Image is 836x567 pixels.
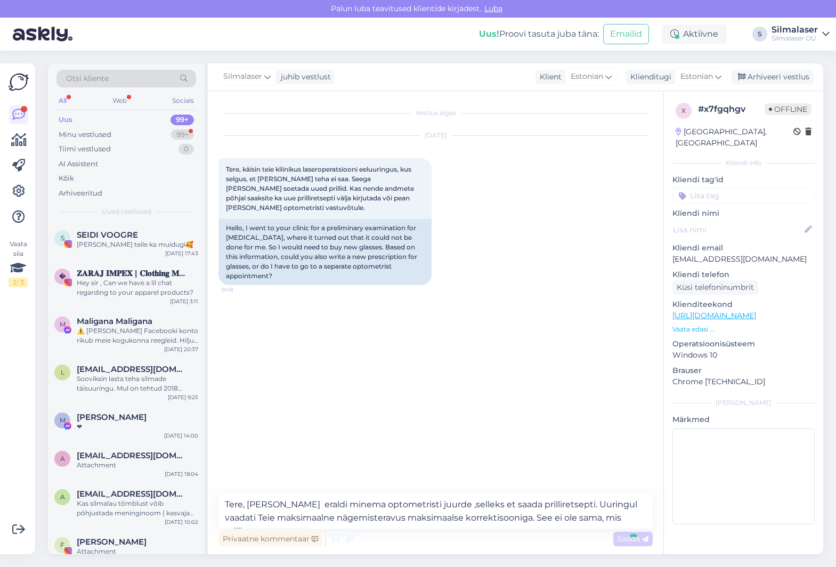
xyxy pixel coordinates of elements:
[77,230,138,240] span: SEIDI VOOGRE
[765,103,811,115] span: Offline
[77,326,198,345] div: ⚠️ [PERSON_NAME] Facebooki konto rikub meie kogukonna reegleid. Hiljuti on meie süsteem saanud ka...
[77,451,188,460] span: amjokelafin@gmail.com
[672,269,815,280] p: Kliendi telefon
[61,234,64,242] span: S
[77,278,198,297] div: Hey sir , Can we have a lil chat regarding to your apparel products?
[681,107,686,115] span: x
[164,345,198,353] div: [DATE] 20:37
[77,240,198,249] div: [PERSON_NAME] teile ka muidugi🥰
[60,320,66,328] span: M
[164,432,198,440] div: [DATE] 14:00
[77,365,188,374] span: lindakolk47@hotmail.com
[672,299,815,310] p: Klienditeekond
[672,242,815,254] p: Kliendi email
[672,414,815,425] p: Märkmed
[178,144,194,155] div: 0
[676,126,793,149] div: [GEOGRAPHIC_DATA], [GEOGRAPHIC_DATA]
[165,518,198,526] div: [DATE] 10:02
[9,278,28,287] div: 2 / 3
[672,174,815,185] p: Kliendi tag'id
[698,103,765,116] div: # x7fgqhgv
[77,547,198,556] div: Attachment
[218,108,653,118] div: Vestlus algas
[171,129,194,140] div: 99+
[9,239,28,287] div: Vaata siia
[772,26,818,34] div: Silmalaser
[77,412,147,422] span: Margot Mõisavald
[60,541,64,549] span: F
[479,29,499,39] b: Uus!
[222,286,262,294] span: 9:48
[752,27,767,42] div: S
[672,280,758,295] div: Küsi telefoninumbrit
[77,499,198,518] div: Kas silmalau tõmblust võib põhjustada meninginoom ( kasvaja silmanarvi piirkonnas)?
[672,376,815,387] p: Chrome [TECHNICAL_ID]
[9,72,29,92] img: Askly Logo
[59,159,98,169] div: AI Assistent
[603,24,649,44] button: Emailid
[672,188,815,204] input: Lisa tag
[61,368,64,376] span: l
[77,422,198,432] div: ❤
[56,94,69,108] div: All
[218,131,653,140] div: [DATE]
[732,70,814,84] div: Arhiveeri vestlus
[168,393,198,401] div: [DATE] 9:25
[277,71,331,83] div: juhib vestlust
[165,249,198,257] div: [DATE] 17:43
[59,188,102,199] div: Arhiveeritud
[77,317,152,326] span: Maligana Maligana
[223,71,262,83] span: Silmalaser
[226,165,416,212] span: Tere, käisin teie kliinikus laseroperatsiooni eeluuringus, kus selgus, et [PERSON_NAME] teha ei s...
[170,297,198,305] div: [DATE] 3:11
[672,311,756,320] a: [URL][DOMAIN_NAME]
[672,254,815,265] p: [EMAIL_ADDRESS][DOMAIN_NAME]
[59,115,72,125] div: Uus
[479,28,599,40] div: Proovi tasuta juba täna:
[218,219,432,285] div: Hello, I went to your clinic for a preliminary examination for [MEDICAL_DATA], where it turned ou...
[672,325,815,334] p: Vaata edasi ...
[77,374,198,393] div: Sooviksin lasta teha silmade täisuuringu. Mul on tehtud 2018 mõlemale silmale kaeoperatsioon Silm...
[77,489,188,499] span: arterin@gmail.com
[66,73,109,84] span: Otsi kliente
[59,129,111,140] div: Minu vestlused
[171,115,194,125] div: 99+
[59,272,66,280] span: �
[59,144,111,155] div: Tiimi vestlused
[102,207,151,216] span: Uued vestlused
[77,537,147,547] span: Frida Brit Noor
[481,4,506,13] span: Luba
[672,208,815,219] p: Kliendi nimi
[165,470,198,478] div: [DATE] 18:04
[662,25,727,44] div: Aktiivne
[170,94,196,108] div: Socials
[680,71,713,83] span: Estonian
[60,416,66,424] span: M
[772,26,830,43] a: SilmalaserSilmalaser OÜ
[60,455,65,463] span: a
[672,350,815,361] p: Windows 10
[672,338,815,350] p: Operatsioonisüsteem
[535,71,562,83] div: Klient
[77,460,198,470] div: Attachment
[672,398,815,408] div: [PERSON_NAME]
[110,94,129,108] div: Web
[571,71,603,83] span: Estonian
[59,173,74,184] div: Kõik
[673,224,802,236] input: Lisa nimi
[672,365,815,376] p: Brauser
[772,34,818,43] div: Silmalaser OÜ
[672,158,815,168] div: Kliendi info
[626,71,671,83] div: Klienditugi
[60,493,65,501] span: a
[77,269,188,278] span: 𝐙𝐀𝐑𝐀𝐉 𝐈𝐌𝐏𝐄𝐗 | 𝐂𝐥𝐨𝐭𝐡𝐢𝐧𝐠 𝐌𝐚𝐧𝐮𝐟𝐚𝐜𝐭𝐮𝐫𝐞..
